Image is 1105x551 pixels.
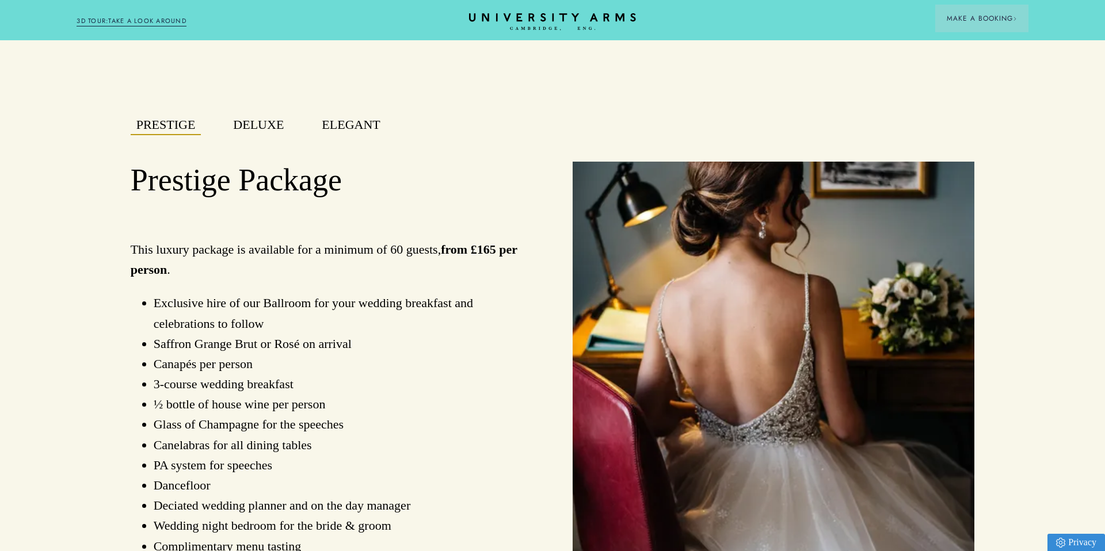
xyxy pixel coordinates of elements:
[77,16,186,26] a: 3D TOUR:TAKE A LOOK AROUND
[131,242,517,277] strong: from £165 per person
[154,374,533,394] li: 3-course wedding breakfast
[947,13,1017,24] span: Make a Booking
[131,162,533,200] h2: Prestige Package
[1047,534,1105,551] a: Privacy
[935,5,1028,32] button: Make a BookingArrow icon
[154,293,533,333] li: Exclusive hire of our Ballroom for your wedding breakfast and celebrations to follow
[469,13,636,31] a: Home
[1013,17,1017,21] img: Arrow icon
[1056,538,1065,548] img: Privacy
[316,115,386,135] button: Elegant
[154,515,533,535] li: Wedding night bedroom for the bride & groom
[154,414,533,434] li: Glass of Champagne for the speeches
[154,354,533,374] li: Canapés per person
[154,495,533,515] li: Deciated wedding planner and on the day manager
[227,115,289,135] button: Deluxe
[154,334,533,354] li: Saffron Grange Brut or Rosé on arrival
[154,455,533,475] li: PA system for speeches
[131,115,201,135] button: Prestige
[154,394,533,414] li: ½ bottle of house wine per person
[154,435,533,455] li: Canelabras for all dining tables
[131,239,533,280] p: This luxury package is available for a minimum of 60 guests, .
[154,475,533,495] li: Dancefloor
